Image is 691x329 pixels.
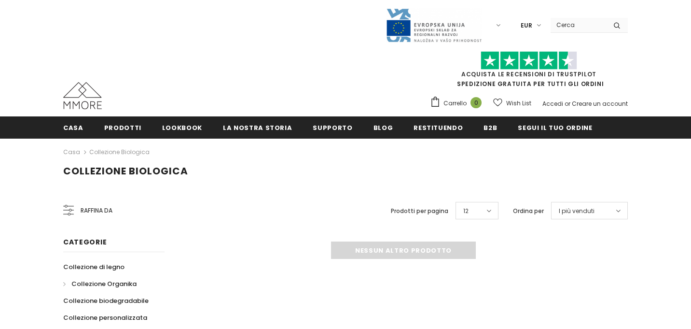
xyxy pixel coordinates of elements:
span: Collezione biodegradabile [63,296,149,305]
img: Casi MMORE [63,82,102,109]
span: Collezione personalizzata [63,313,147,322]
a: Blog [373,116,393,138]
a: Creare un account [572,100,628,108]
span: Casa [63,123,83,132]
span: Wish List [506,99,531,108]
a: Collezione personalizzata [63,309,147,326]
span: Collezione biologica [63,164,188,178]
span: SPEDIZIONE GRATUITA PER TUTTI GLI ORDINI [430,56,628,88]
span: Prodotti [104,123,141,132]
span: EUR [521,21,532,30]
span: 0 [470,97,482,108]
a: Lookbook [162,116,202,138]
a: Javni Razpis [386,21,482,29]
label: Prodotti per pagina [391,206,448,216]
img: Javni Razpis [386,8,482,43]
a: Acquista le recensioni di TrustPilot [461,70,596,78]
a: Collezione Organika [63,275,137,292]
a: Accedi [542,100,563,108]
img: Fidati di Pilot Stars [481,51,577,70]
span: Restituendo [414,123,463,132]
label: Ordina per [513,206,544,216]
a: Wish List [493,95,531,112]
a: B2B [484,116,497,138]
span: Segui il tuo ordine [518,123,592,132]
span: La nostra storia [223,123,292,132]
span: B2B [484,123,497,132]
a: Segui il tuo ordine [518,116,592,138]
span: Blog [373,123,393,132]
span: 12 [463,206,469,216]
span: Lookbook [162,123,202,132]
a: supporto [313,116,352,138]
span: Categorie [63,237,107,247]
a: Prodotti [104,116,141,138]
span: supporto [313,123,352,132]
span: I più venduti [559,206,594,216]
a: Collezione di legno [63,258,124,275]
input: Search Site [551,18,606,32]
a: Casa [63,146,80,158]
span: Collezione Organika [71,279,137,288]
a: La nostra storia [223,116,292,138]
a: Collezione biologica [89,148,150,156]
a: Casa [63,116,83,138]
a: Restituendo [414,116,463,138]
span: Carrello [443,99,467,108]
span: or [565,100,570,108]
a: Carrello 0 [430,96,486,111]
a: Collezione biodegradabile [63,292,149,309]
span: Collezione di legno [63,262,124,272]
span: Raffina da [81,205,112,216]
